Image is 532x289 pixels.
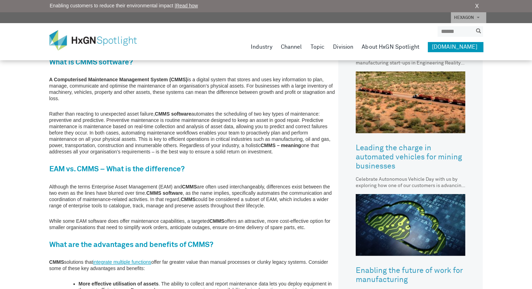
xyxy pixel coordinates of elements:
[49,184,335,209] p: Although the terms Enterprise Asset Management (EAM) and are often used interchangeably, differen...
[210,218,225,224] strong: CMMS
[261,143,301,148] strong: CMMS – meaning
[49,30,147,50] img: HxGN Spotlight
[49,259,64,265] strong: CMMS
[180,197,196,202] strong: CMMS
[333,42,353,52] a: Division
[49,57,335,68] h2: What is CMMS software?
[182,184,197,190] strong: CMMS
[49,77,187,82] strong: A Computerised Maintenance Management System (CMMS)
[146,190,183,196] strong: CMMS software
[93,259,151,265] a: integrate multiple functions
[356,176,465,189] div: Celebrate Autonomous Vehicle Day with us by exploring how one of our customers is advancing auton...
[356,138,465,176] a: Leading the charge in automated vehicles for mining businesses
[356,194,465,256] img: Enabling the future of work for manufacturing
[281,42,302,52] a: Channel
[49,259,335,271] p: solutions that offer far greater value than manual processes or clunky legacy systems. Consider s...
[155,111,191,117] strong: CMMS software
[310,42,325,52] a: Topic
[451,12,486,23] a: HEXAGON
[362,42,419,52] a: About HxGN Spotlight
[475,2,479,11] a: X
[176,3,198,8] a: Read how
[49,111,335,155] p: Rather than reacting to unexpected asset failure, automates the scheduling of two key types of ma...
[49,218,335,230] p: While some EAM software does offer maintenance capabilities, a targeted offers an attractive, mor...
[79,281,159,287] strong: More effective utilisation of assets
[49,76,335,102] p: is a digital system that stores and uses key information to plan, manage, communicate and optimis...
[49,240,335,251] h2: What are the advantages and benefits of CMMS?
[428,42,483,52] a: [DOMAIN_NAME]
[356,71,465,133] img: Leading the charge in automated vehicles for mining businesses
[251,42,272,52] a: Industry
[50,2,198,9] span: Enabling customers to reduce their environmental impact |
[49,164,335,175] h2: EAM vs. CMMS – What is the difference?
